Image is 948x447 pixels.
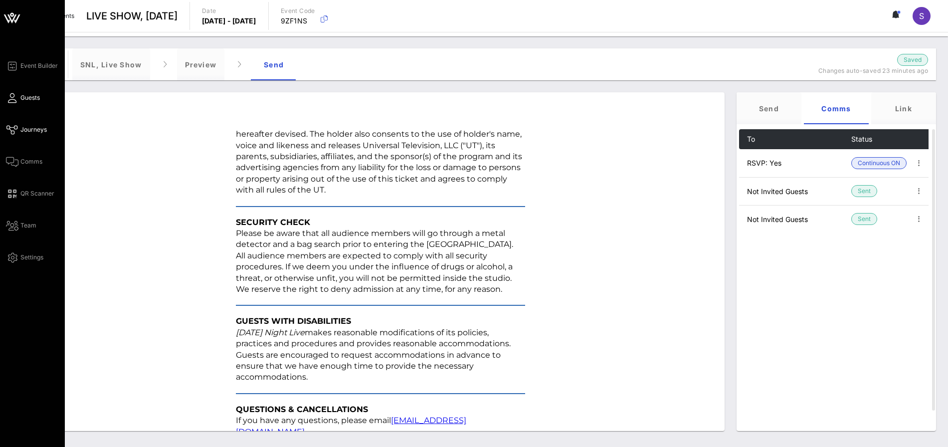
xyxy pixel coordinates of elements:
[747,159,781,167] span: RSVP: Yes
[737,92,801,124] div: Send
[6,92,40,104] a: Guests
[20,253,43,262] span: Settings
[6,156,42,168] a: Comms
[236,328,305,337] em: [DATE] Night Live
[20,61,58,70] span: Event Builder
[20,189,54,198] span: QR Scanner
[236,393,525,394] table: divider
[236,305,525,306] table: divider
[281,6,315,16] p: Event Code
[86,8,178,23] span: LIVE SHOW, [DATE]
[851,135,872,143] span: Status
[20,93,40,102] span: Guests
[177,48,225,80] div: Preview
[747,135,755,143] span: To
[858,158,900,169] span: Continuous ON
[804,92,869,124] div: Comms
[236,316,351,326] strong: GUESTS WITH DISABILITIES
[20,221,36,230] span: Team
[236,405,368,414] strong: QUESTIONS & CANCELLATIONS
[251,48,296,80] div: Send
[858,214,871,224] span: Sent
[6,60,58,72] a: Event Builder
[851,129,907,149] th: Status
[72,48,150,80] div: SNL, Live Show
[236,250,525,295] p: All audience members are expected to comply with all security procedures. If we deem you under th...
[747,187,808,196] span: Not Invited Guests
[747,215,808,223] span: Not Invited Guests
[871,92,936,124] div: Link
[913,7,931,25] div: S
[20,125,47,134] span: Journeys
[20,157,42,166] span: Comms
[919,11,924,21] span: S
[6,124,47,136] a: Journeys
[202,16,256,26] p: [DATE] - [DATE]
[739,129,851,149] th: To
[904,55,922,65] span: Saved
[6,220,36,231] a: Team
[236,106,525,196] p: By accepting this ticket, the holder consents to being televised directly, or by means of televis...
[803,66,928,76] p: Changes auto-saved 23 minutes ago
[858,186,871,197] span: Sent
[202,6,256,16] p: Date
[236,228,525,250] p: Please be aware that all audience members will go through a metal detector and a bag search prior...
[6,251,43,263] a: Settings
[236,327,525,383] p: makes reasonable modifications of its policies, practices and procedures and provides reasonable ...
[6,188,54,200] a: QR Scanner
[236,218,310,227] strong: SECURITY CHECK
[281,16,315,26] p: 9ZF1NS
[236,206,525,207] table: divider
[236,415,525,438] p: If you have any questions, please email .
